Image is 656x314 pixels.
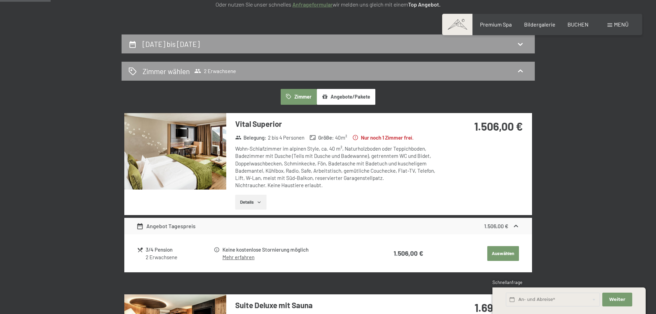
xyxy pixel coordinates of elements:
h3: Vital Superior [235,119,440,129]
strong: Nur noch 1 Zimmer frei. [352,134,414,141]
strong: 1.506,00 € [474,120,523,133]
strong: Größe : [310,134,334,141]
span: 2 Erwachsene [194,68,236,74]
strong: 1.506,00 € [484,223,508,229]
strong: 1.506,00 € [394,249,423,257]
span: Schnellanfrage [492,280,522,285]
span: Menü [614,21,628,28]
a: Mehr erfahren [222,254,254,260]
a: Premium Spa [480,21,512,28]
div: Angebot Tagespreis [136,222,196,230]
span: 40 m² [335,134,347,141]
a: BUCHEN [568,21,589,28]
span: Weiter [609,296,625,303]
button: Zimmer [281,89,316,105]
button: Weiter [602,293,632,307]
button: Details [235,195,267,210]
button: Auswählen [487,246,519,261]
button: Angebote/Pakete [317,89,375,105]
span: 2 bis 4 Personen [268,134,304,141]
strong: Top Angebot. [408,1,440,8]
div: Wohn-Schlafzimmer im alpinen Style, ca. 40 m², Naturholzboden oder Teppichboden, Badezimmer mit D... [235,145,440,189]
img: mss_renderimg.php [124,113,226,190]
div: 2 Erwachsene [146,254,213,261]
div: Keine kostenlose Stornierung möglich [222,246,366,254]
div: 3/4 Pension [146,246,213,254]
strong: 1.698,00 € [475,301,523,314]
h2: [DATE] bis [DATE] [143,40,200,48]
a: Anfrageformular [292,1,333,8]
div: Angebot Tagespreis1.506,00 € [124,218,532,234]
h2: Zimmer wählen [143,66,190,76]
a: Bildergalerie [524,21,555,28]
h3: Suite Deluxe mit Sauna [235,300,440,311]
strong: Belegung : [235,134,267,141]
